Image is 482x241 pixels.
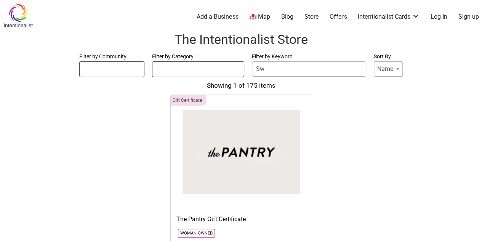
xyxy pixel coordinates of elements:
[458,13,479,21] a: Sign up
[171,95,312,209] img: The Pantry Gift Certificates
[431,13,447,21] a: Log In
[152,52,244,61] label: Filter by Category
[252,52,366,61] label: Filter by Keyword
[358,13,420,21] a: Intentionalist Cards
[304,13,319,21] a: Store
[330,13,347,21] a: Offers
[176,215,306,223] h3: The Pantry Gift Certificate
[8,81,474,91] div: Showing 1 of 175 items
[281,13,293,21] a: Blog
[250,13,270,21] a: Map
[8,31,474,49] h1: The Intentionalist Store
[374,52,403,61] label: Sort By
[252,61,366,77] input: at least 3 characters
[197,13,239,21] a: Add a Business
[79,52,144,61] label: Filter by Community
[178,229,215,238] li: Click to show only this community
[171,95,206,106] div: Click to show only this category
